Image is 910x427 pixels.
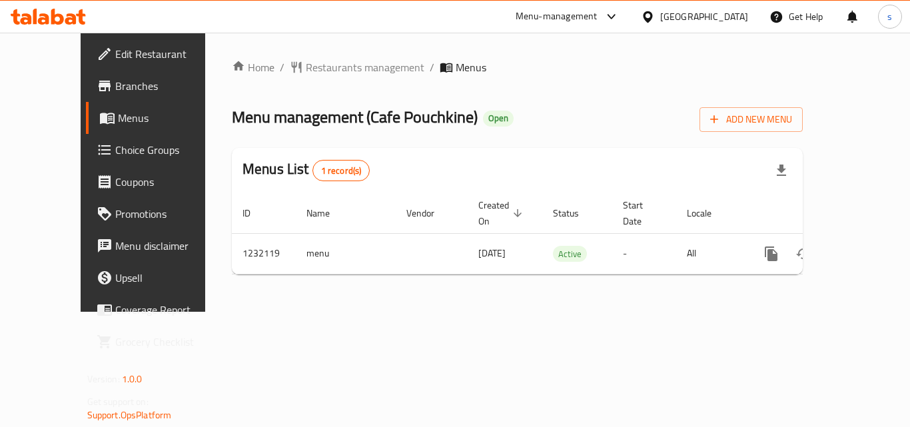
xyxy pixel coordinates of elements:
nav: breadcrumb [232,59,803,75]
a: Branches [86,70,232,102]
a: Coverage Report [86,294,232,326]
td: menu [296,233,396,274]
div: Export file [765,155,797,187]
a: Coupons [86,166,232,198]
span: Menu disclaimer [115,238,222,254]
span: Get support on: [87,393,149,410]
span: Name [306,205,347,221]
span: Start Date [623,197,660,229]
div: Open [483,111,514,127]
span: Edit Restaurant [115,46,222,62]
h2: Menus List [242,159,370,181]
a: Edit Restaurant [86,38,232,70]
span: Status [553,205,596,221]
span: Upsell [115,270,222,286]
td: - [612,233,676,274]
div: Total records count [312,160,370,181]
span: Coverage Report [115,302,222,318]
span: Coupons [115,174,222,190]
button: Add New Menu [699,107,803,132]
a: Choice Groups [86,134,232,166]
span: Created On [478,197,526,229]
span: Active [553,246,587,262]
span: 1.0.0 [122,370,143,388]
button: more [755,238,787,270]
span: Menus [118,110,222,126]
span: Locale [687,205,729,221]
li: / [430,59,434,75]
span: Choice Groups [115,142,222,158]
span: Add New Menu [710,111,792,128]
td: 1232119 [232,233,296,274]
span: Restaurants management [306,59,424,75]
button: Change Status [787,238,819,270]
span: Promotions [115,206,222,222]
span: ID [242,205,268,221]
span: Version: [87,370,120,388]
td: All [676,233,745,274]
a: Home [232,59,274,75]
a: Promotions [86,198,232,230]
span: Menu management ( Cafe Pouchkine ) [232,102,478,132]
a: Grocery Checklist [86,326,232,358]
table: enhanced table [232,193,894,274]
div: Menu-management [516,9,598,25]
li: / [280,59,284,75]
span: [DATE] [478,244,506,262]
span: Grocery Checklist [115,334,222,350]
span: Branches [115,78,222,94]
a: Support.OpsPlatform [87,406,172,424]
a: Restaurants management [290,59,424,75]
a: Menu disclaimer [86,230,232,262]
div: [GEOGRAPHIC_DATA] [660,9,748,24]
span: Vendor [406,205,452,221]
span: s [887,9,892,24]
a: Menus [86,102,232,134]
a: Upsell [86,262,232,294]
span: 1 record(s) [313,165,370,177]
span: Open [483,113,514,124]
th: Actions [745,193,894,234]
span: Menus [456,59,486,75]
